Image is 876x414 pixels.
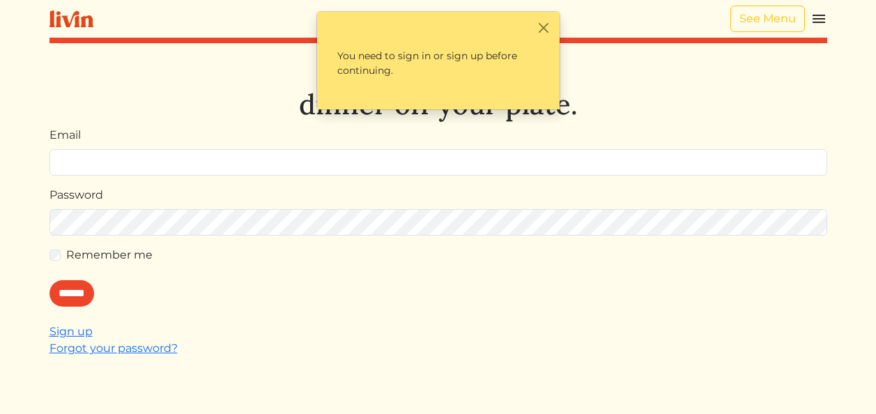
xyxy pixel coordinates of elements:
[49,342,178,355] a: Forgot your password?
[49,127,81,144] label: Email
[49,325,93,338] a: Sign up
[66,247,153,263] label: Remember me
[325,37,551,90] p: You need to sign in or sign up before continuing.
[537,20,551,35] button: Close
[49,187,103,204] label: Password
[49,10,93,28] img: livin-logo-a0d97d1a881af30f6274990eb6222085a2533c92bbd1e4f22c21b4f0d0e3210c.svg
[49,54,827,121] h1: Let's take dinner off your plate.
[730,6,805,32] a: See Menu
[810,10,827,27] img: menu_hamburger-cb6d353cf0ecd9f46ceae1c99ecbeb4a00e71ca567a856bd81f57e9d8c17bb26.svg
